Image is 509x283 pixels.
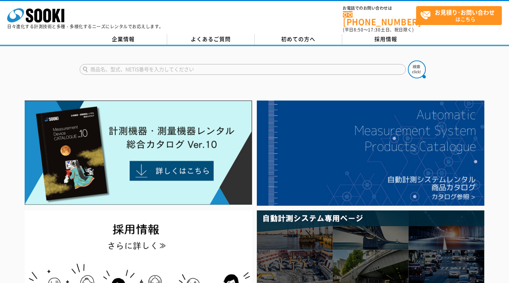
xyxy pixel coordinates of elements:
[80,34,167,45] a: 企業情報
[343,11,416,26] a: [PHONE_NUMBER]
[343,6,416,10] span: お電話でのお問い合わせは
[354,26,364,33] span: 8:50
[80,64,406,75] input: 商品名、型式、NETIS番号を入力してください
[255,34,342,45] a: 初めての方へ
[342,34,430,45] a: 採用情報
[281,35,315,43] span: 初めての方へ
[343,26,414,33] span: (平日 ～ 土日、祝日除く)
[435,8,495,16] strong: お見積り･お問い合わせ
[25,101,252,205] img: Catalog Ver10
[167,34,255,45] a: よくあるご質問
[420,6,501,24] span: はこちら
[257,101,484,206] img: 自動計測システムカタログ
[7,24,164,29] p: 日々進化する計測技術と多種・多様化するニーズにレンタルでお応えします。
[408,60,426,78] img: btn_search.png
[368,26,381,33] span: 17:30
[416,6,502,25] a: お見積り･お問い合わせはこちら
